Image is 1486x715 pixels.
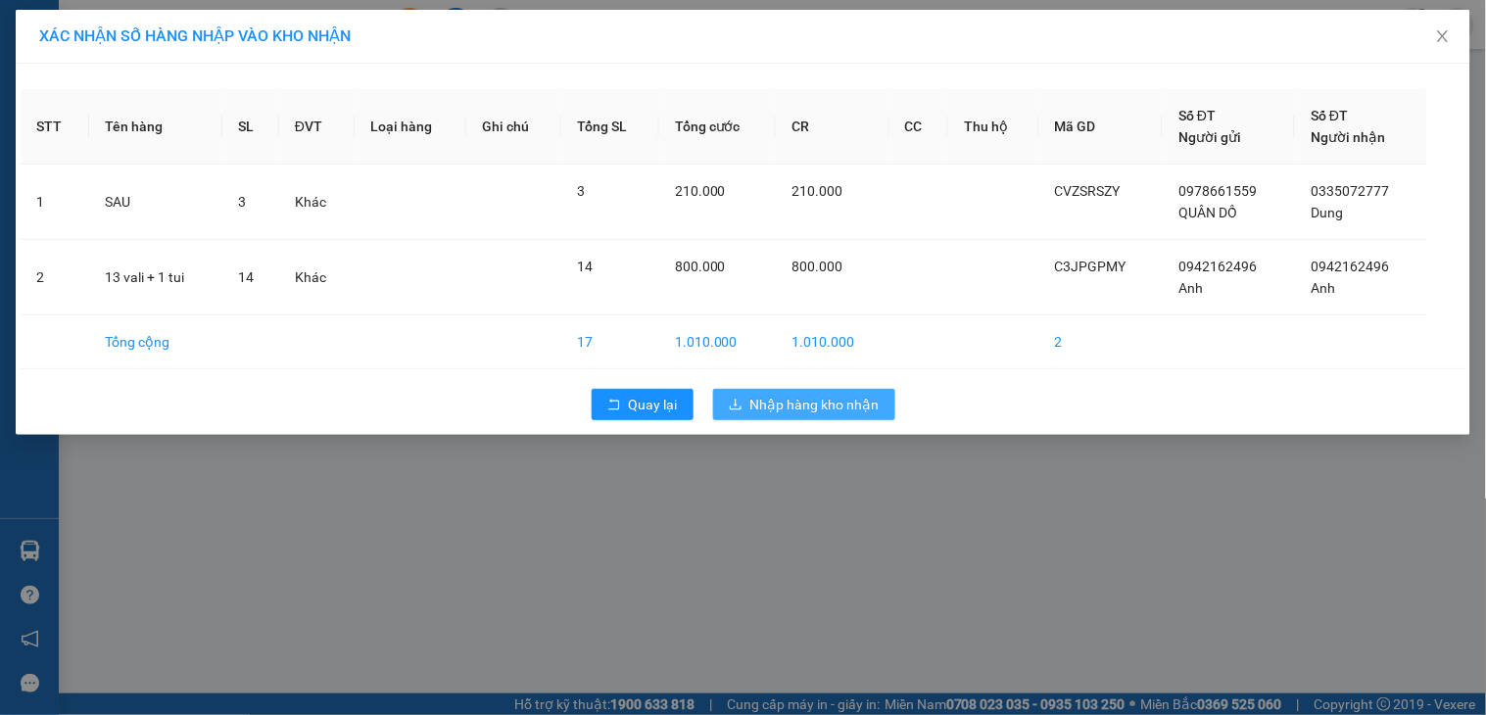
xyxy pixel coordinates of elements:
td: 2 [21,240,89,315]
img: logo.jpg [11,16,109,114]
th: STT [21,89,89,165]
span: Số ĐT [1311,108,1348,123]
td: 2 [1039,315,1164,369]
th: CC [889,89,948,165]
b: [DOMAIN_NAME] [262,16,473,48]
span: 14 [577,259,593,274]
h2: EB4W1J8U [11,114,158,146]
td: Khác [279,240,355,315]
span: download [729,398,743,413]
span: Người gửi [1178,129,1241,145]
button: Close [1415,10,1470,65]
th: Tổng SL [561,89,659,165]
span: Nhập hàng kho nhận [750,394,880,415]
th: Loại hàng [355,89,466,165]
td: 1.010.000 [659,315,776,369]
span: Dung [1311,205,1343,220]
span: 14 [238,269,254,285]
td: 1 [21,165,89,240]
span: XÁC NHẬN SỐ HÀNG NHẬP VÀO KHO NHẬN [39,26,351,45]
span: rollback [607,398,621,413]
td: Tổng cộng [89,315,222,369]
span: Số ĐT [1178,108,1216,123]
span: 210.000 [675,183,726,199]
span: 0978661559 [1178,183,1257,199]
span: 0942162496 [1178,259,1257,274]
span: CVZSRSZY [1055,183,1121,199]
td: 13 vali + 1 tui [89,240,222,315]
span: 0335072777 [1311,183,1389,199]
span: 800.000 [675,259,726,274]
span: 3 [577,183,585,199]
span: C3JPGPMY [1055,259,1126,274]
span: Người nhận [1311,129,1385,145]
th: Tổng cước [659,89,776,165]
th: Ghi chú [466,89,560,165]
th: Mã GD [1039,89,1164,165]
th: SL [222,89,279,165]
td: Khác [279,165,355,240]
th: CR [776,89,889,165]
th: Thu hộ [948,89,1039,165]
td: 1.010.000 [776,315,889,369]
button: rollbackQuay lại [592,389,694,420]
span: 210.000 [791,183,842,199]
span: close [1435,28,1451,44]
th: ĐVT [279,89,355,165]
span: 0942162496 [1311,259,1389,274]
span: 3 [238,194,246,210]
button: downloadNhập hàng kho nhận [713,389,895,420]
b: Sao Việt [119,46,239,78]
span: QUÂN DỒ [1178,205,1237,220]
td: 17 [561,315,659,369]
span: 800.000 [791,259,842,274]
h2: VP Nhận: VP Nhận 779 Giải Phóng [103,114,473,299]
span: Quay lại [629,394,678,415]
span: Anh [1178,280,1203,296]
th: Tên hàng [89,89,222,165]
td: SAU [89,165,222,240]
span: Anh [1311,280,1335,296]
